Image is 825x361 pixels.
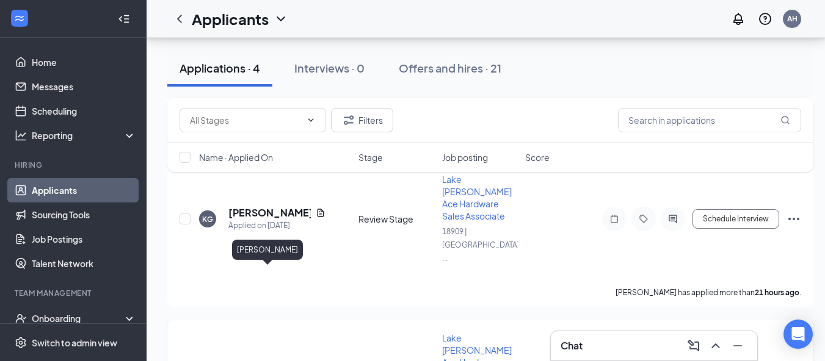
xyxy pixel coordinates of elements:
svg: QuestionInfo [758,12,772,26]
span: 18909 | [GEOGRAPHIC_DATA] ... [442,227,520,263]
div: Applications · 4 [180,60,260,76]
a: Messages [32,74,136,99]
svg: ComposeMessage [686,338,701,353]
div: Open Intercom Messenger [783,320,813,349]
div: Review Stage [358,213,435,225]
button: ChevronUp [706,336,725,356]
input: All Stages [190,113,301,127]
svg: MagnifyingGlass [780,115,790,125]
a: Applicants [32,178,136,202]
div: AH [787,13,798,24]
svg: ChevronDown [306,115,316,125]
svg: Document [316,208,325,218]
svg: Notifications [731,12,746,26]
svg: ChevronDown [274,12,288,26]
span: Score [525,151,550,163]
b: 21 hours ago [755,288,799,297]
div: Hiring [15,160,134,170]
svg: WorkstreamLogo [13,12,26,24]
p: [PERSON_NAME] has applied more than . [616,287,801,298]
input: Search in applications [618,108,801,132]
div: KG [202,214,213,224]
svg: Ellipses [787,212,801,226]
svg: Settings [15,337,27,349]
svg: ActiveChat [666,214,680,224]
svg: Analysis [15,129,27,141]
a: Talent Network [32,251,136,276]
div: Interviews · 0 [294,60,365,76]
svg: UserCheck [15,312,27,324]
div: Offers and hires · 21 [399,60,501,76]
a: Home [32,50,136,74]
svg: Collapse [118,13,130,25]
svg: Note [607,214,622,224]
h1: Applicants [192,9,269,29]
span: Job posting [442,151,488,163]
div: Switch to admin view [32,337,117,349]
button: Filter Filters [331,108,393,132]
svg: Filter [341,113,356,127]
svg: ChevronUp [708,338,723,353]
span: Name · Applied On [199,151,273,163]
a: Sourcing Tools [32,202,136,227]
svg: Tag [636,214,651,224]
h5: [PERSON_NAME] [228,206,311,220]
button: Minimize [728,336,747,356]
div: [PERSON_NAME] [232,240,303,260]
div: Team Management [15,288,134,298]
svg: ChevronLeft [172,12,187,26]
div: Onboarding [32,312,126,324]
h3: Chat [561,339,583,352]
svg: Minimize [730,338,745,353]
div: Reporting [32,129,137,141]
a: Scheduling [32,99,136,123]
span: Stage [358,151,383,163]
button: ComposeMessage [684,336,703,356]
button: Schedule Interview [692,209,779,229]
a: Job Postings [32,227,136,251]
div: Applied on [DATE] [228,220,325,232]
